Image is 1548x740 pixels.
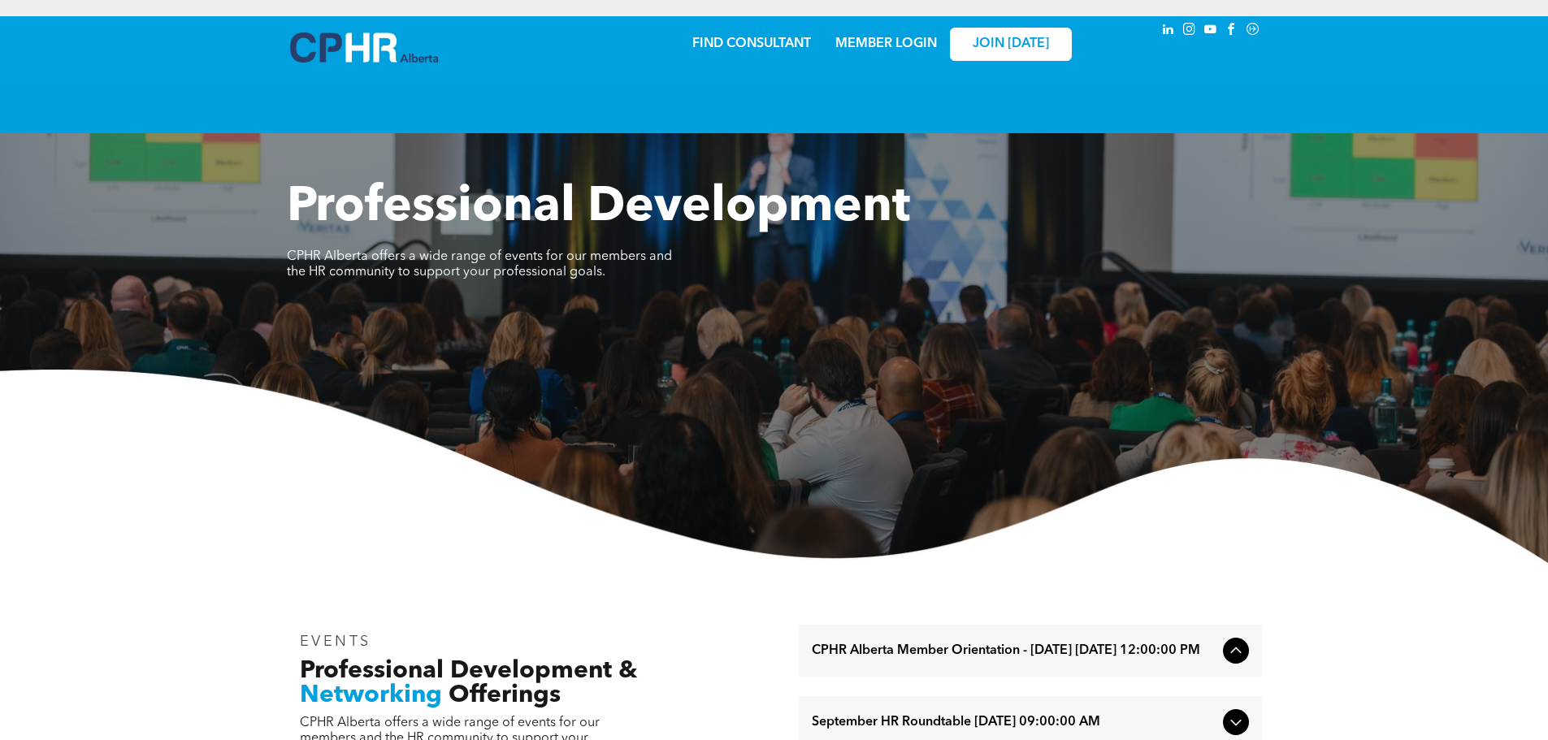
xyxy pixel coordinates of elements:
[290,32,438,63] img: A blue and white logo for cp alberta
[812,643,1216,659] span: CPHR Alberta Member Orientation - [DATE] [DATE] 12:00:00 PM
[950,28,1072,61] a: JOIN [DATE]
[300,659,637,683] span: Professional Development &
[1181,20,1199,42] a: instagram
[692,37,811,50] a: FIND CONSULTANT
[812,715,1216,730] span: September HR Roundtable [DATE] 09:00:00 AM
[973,37,1049,52] span: JOIN [DATE]
[300,634,372,649] span: EVENTS
[1202,20,1220,42] a: youtube
[287,184,910,232] span: Professional Development
[835,37,937,50] a: MEMBER LOGIN
[1244,20,1262,42] a: Social network
[300,683,442,708] span: Networking
[1160,20,1177,42] a: linkedin
[287,250,672,279] span: CPHR Alberta offers a wide range of events for our members and the HR community to support your p...
[1223,20,1241,42] a: facebook
[449,683,561,708] span: Offerings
